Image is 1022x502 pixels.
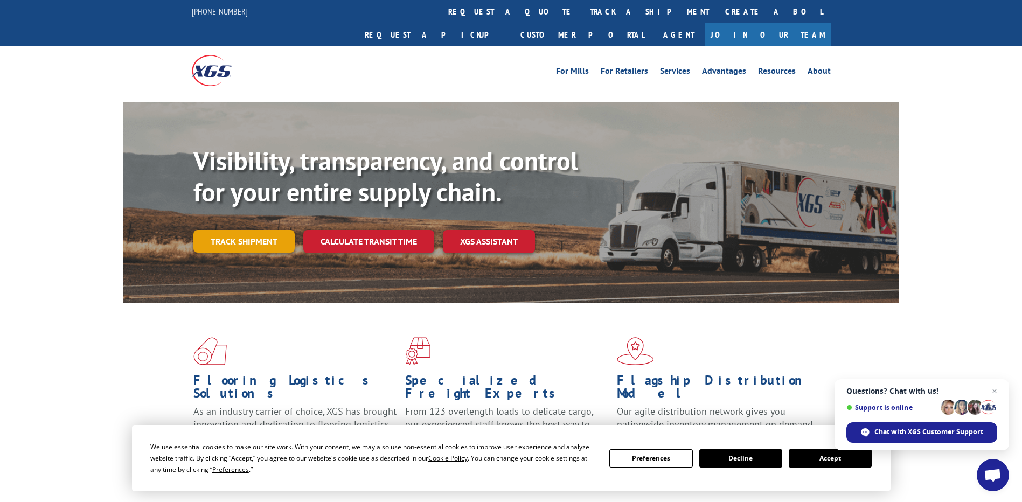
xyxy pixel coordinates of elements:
a: Join Our Team [705,23,831,46]
a: [PHONE_NUMBER] [192,6,248,17]
a: Customer Portal [512,23,652,46]
a: About [808,67,831,79]
a: Services [660,67,690,79]
a: Request a pickup [357,23,512,46]
span: Chat with XGS Customer Support [846,422,997,443]
span: As an industry carrier of choice, XGS has brought innovation and dedication to flooring logistics... [193,405,397,443]
div: We use essential cookies to make our site work. With your consent, we may also use non-essential ... [150,441,596,475]
span: Our agile distribution network gives you nationwide inventory management on demand. [617,405,815,430]
a: Track shipment [193,230,295,253]
a: Open chat [977,459,1009,491]
span: Cookie Policy [428,454,468,463]
div: Cookie Consent Prompt [132,425,891,491]
a: For Mills [556,67,589,79]
button: Decline [699,449,782,468]
a: Agent [652,23,705,46]
img: xgs-icon-focused-on-flooring-red [405,337,430,365]
span: Preferences [212,465,249,474]
a: Advantages [702,67,746,79]
span: Support is online [846,403,937,412]
a: Resources [758,67,796,79]
img: xgs-icon-total-supply-chain-intelligence-red [193,337,227,365]
img: xgs-icon-flagship-distribution-model-red [617,337,654,365]
a: XGS ASSISTANT [443,230,535,253]
h1: Flagship Distribution Model [617,374,821,405]
a: For Retailers [601,67,648,79]
p: From 123 overlength loads to delicate cargo, our experienced staff knows the best way to move you... [405,405,609,453]
button: Accept [789,449,872,468]
h1: Flooring Logistics Solutions [193,374,397,405]
a: Calculate transit time [303,230,434,253]
span: Questions? Chat with us! [846,387,997,395]
button: Preferences [609,449,692,468]
h1: Specialized Freight Experts [405,374,609,405]
span: Chat with XGS Customer Support [874,427,983,437]
b: Visibility, transparency, and control for your entire supply chain. [193,144,578,208]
